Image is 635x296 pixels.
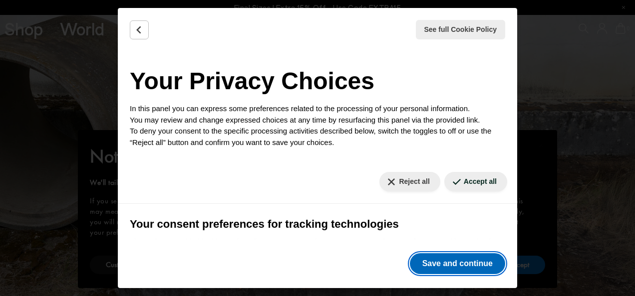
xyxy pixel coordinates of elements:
p: The options provided in this section allow you to customize your consent preferences for any trac... [130,236,505,281]
button: Save and continue [410,253,505,274]
span: See full Cookie Policy [424,24,497,35]
h2: Your Privacy Choices [130,63,505,99]
button: Reject all [379,172,440,191]
button: Accept all [444,172,507,191]
button: Back [130,20,149,39]
p: In this panel you can express some preferences related to the processing of your personal informa... [130,103,505,148]
h3: Your consent preferences for tracking technologies [130,216,505,232]
button: See full Cookie Policy [416,20,506,39]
